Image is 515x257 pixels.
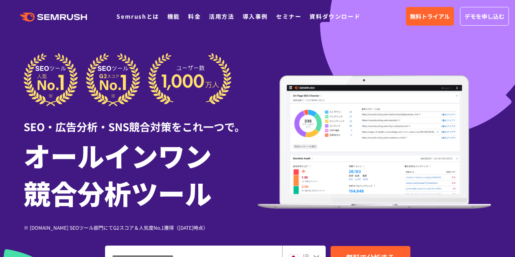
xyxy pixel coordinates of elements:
[406,7,454,26] a: 無料トライアル
[188,12,201,20] a: 料金
[24,224,258,231] div: ※ [DOMAIN_NAME] SEOツール部門にてG2スコア＆人気度No.1獲得（[DATE]時点）
[116,12,159,20] a: Semrushとは
[209,12,234,20] a: 活用方法
[309,12,360,20] a: 資料ダウンロード
[24,106,258,134] div: SEO・広告分析・SNS競合対策をこれ一つで。
[460,7,509,26] a: デモを申し込む
[410,12,450,21] span: 無料トライアル
[465,12,504,21] span: デモを申し込む
[167,12,180,20] a: 機能
[243,12,268,20] a: 導入事例
[24,136,258,211] h1: オールインワン 競合分析ツール
[276,12,301,20] a: セミナー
